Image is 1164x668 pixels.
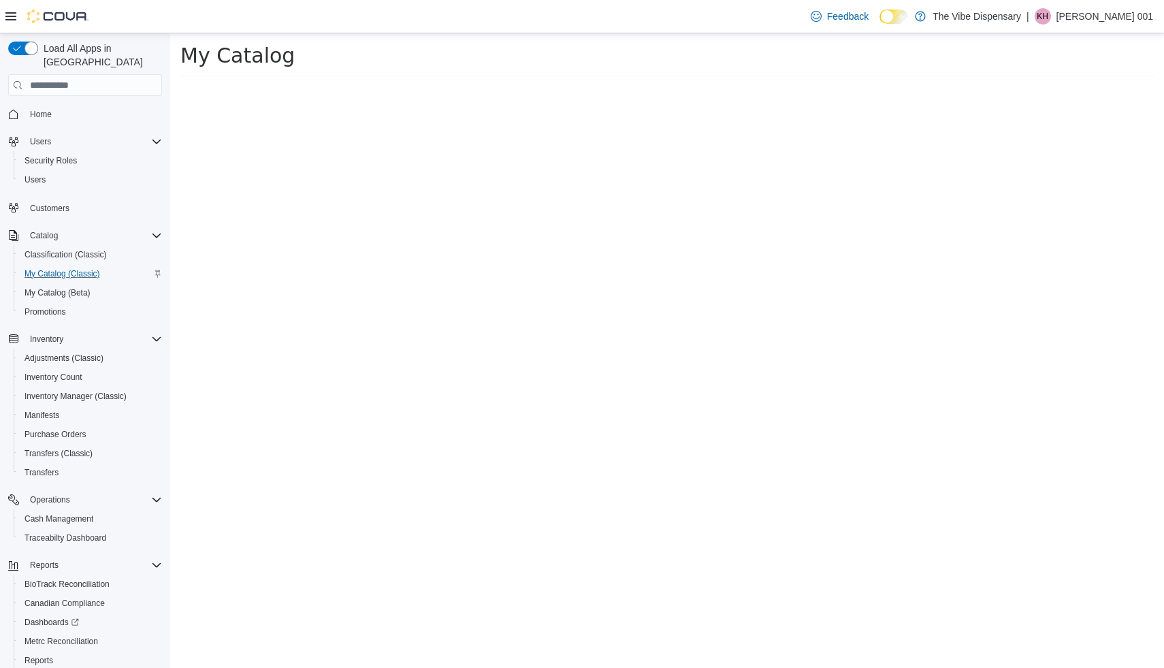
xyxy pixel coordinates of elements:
span: Home [30,109,52,120]
button: Home [3,104,167,124]
span: Cash Management [25,513,93,524]
button: Catalog [3,226,167,245]
span: Operations [25,492,162,508]
button: Reports [25,557,64,573]
button: Inventory Count [14,368,167,387]
a: My Catalog (Beta) [19,285,96,301]
a: My Catalog (Classic) [19,266,106,282]
span: Customers [25,199,162,216]
p: [PERSON_NAME] 001 [1056,8,1153,25]
button: Customers [3,197,167,217]
button: My Catalog (Classic) [14,264,167,283]
a: BioTrack Reconciliation [19,576,115,592]
button: BioTrack Reconciliation [14,575,167,594]
button: Transfers (Classic) [14,444,167,463]
span: Users [30,136,51,147]
a: Purchase Orders [19,426,92,443]
span: My Catalog [10,10,125,34]
span: Users [25,174,46,185]
p: | [1026,8,1029,25]
button: Transfers [14,463,167,482]
button: Inventory Manager (Classic) [14,387,167,406]
span: Operations [30,494,70,505]
a: Canadian Compliance [19,595,110,611]
button: Reports [3,556,167,575]
a: Adjustments (Classic) [19,350,109,366]
span: BioTrack Reconciliation [19,576,162,592]
a: Metrc Reconciliation [19,633,103,650]
a: Customers [25,200,75,217]
a: Security Roles [19,153,82,169]
a: Transfers (Classic) [19,445,98,462]
span: Dashboards [25,617,79,628]
span: Purchase Orders [19,426,162,443]
button: Catalog [25,227,63,244]
a: Inventory Manager (Classic) [19,388,132,404]
a: Classification (Classic) [19,246,112,263]
span: Adjustments (Classic) [19,350,162,366]
button: Manifests [14,406,167,425]
span: My Catalog (Beta) [19,285,162,301]
a: Feedback [805,3,874,30]
button: Users [3,132,167,151]
span: Manifests [19,407,162,424]
button: My Catalog (Beta) [14,283,167,302]
button: Cash Management [14,509,167,528]
img: Cova [27,10,88,23]
span: Reports [25,557,162,573]
span: Classification (Classic) [25,249,107,260]
p: The Vibe Dispensary [933,8,1021,25]
span: My Catalog (Beta) [25,287,91,298]
span: Cash Management [19,511,162,527]
span: Traceabilty Dashboard [25,532,106,543]
span: Inventory Manager (Classic) [19,388,162,404]
span: Promotions [19,304,162,320]
span: Home [25,106,162,123]
span: Transfers (Classic) [25,448,93,459]
span: BioTrack Reconciliation [25,579,110,590]
button: Purchase Orders [14,425,167,444]
button: Adjustments (Classic) [14,349,167,368]
a: Home [25,106,57,123]
a: Manifests [19,407,65,424]
span: Catalog [25,227,162,244]
span: Reports [25,655,53,666]
button: Canadian Compliance [14,594,167,613]
a: Users [19,172,51,188]
span: Metrc Reconciliation [19,633,162,650]
button: Inventory [3,330,167,349]
span: Canadian Compliance [25,598,105,609]
div: Kiara Harris-Wilborn 001 [1035,8,1051,25]
span: My Catalog (Classic) [19,266,162,282]
span: Users [25,133,162,150]
button: Users [14,170,167,189]
span: Inventory [25,331,162,347]
button: Inventory [25,331,69,347]
span: Manifests [25,410,59,421]
span: Users [19,172,162,188]
a: Cash Management [19,511,99,527]
span: Transfers (Classic) [19,445,162,462]
button: Metrc Reconciliation [14,632,167,651]
button: Traceabilty Dashboard [14,528,167,547]
span: Feedback [827,10,869,23]
button: Operations [3,490,167,509]
span: Inventory Count [19,369,162,385]
a: Dashboards [14,613,167,632]
span: Promotions [25,306,66,317]
a: Traceabilty Dashboard [19,530,112,546]
span: Classification (Classic) [19,246,162,263]
span: Catalog [30,230,58,241]
button: Operations [25,492,76,508]
input: Dark Mode [879,10,908,24]
span: Inventory Manager (Classic) [25,391,127,402]
span: Traceabilty Dashboard [19,530,162,546]
span: Purchase Orders [25,429,86,440]
span: My Catalog (Classic) [25,268,100,279]
button: Classification (Classic) [14,245,167,264]
span: Canadian Compliance [19,595,162,611]
a: Dashboards [19,614,84,631]
span: Security Roles [19,153,162,169]
span: Metrc Reconciliation [25,636,98,647]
